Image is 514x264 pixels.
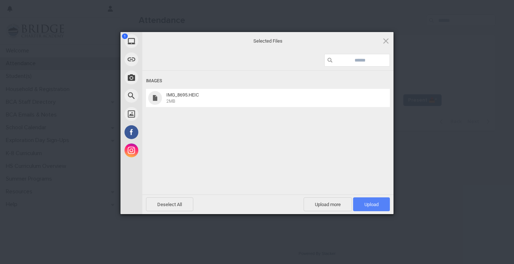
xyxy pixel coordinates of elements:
[382,37,390,45] span: Click here or hit ESC to close picker
[120,87,208,105] div: Web Search
[120,123,208,141] div: Facebook
[120,68,208,87] div: Take Photo
[146,74,390,88] div: Images
[164,92,380,104] span: IMG_8695.HEIC
[120,32,208,50] div: My Device
[353,197,390,211] span: Upload
[122,34,128,39] span: 1
[146,197,193,211] span: Deselect All
[166,99,175,104] span: 2MB
[120,105,208,123] div: Unsplash
[364,202,379,207] span: Upload
[166,92,199,98] span: IMG_8695.HEIC
[304,197,352,211] span: Upload more
[195,38,341,44] span: Selected Files
[120,141,208,159] div: Instagram
[120,50,208,68] div: Link (URL)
